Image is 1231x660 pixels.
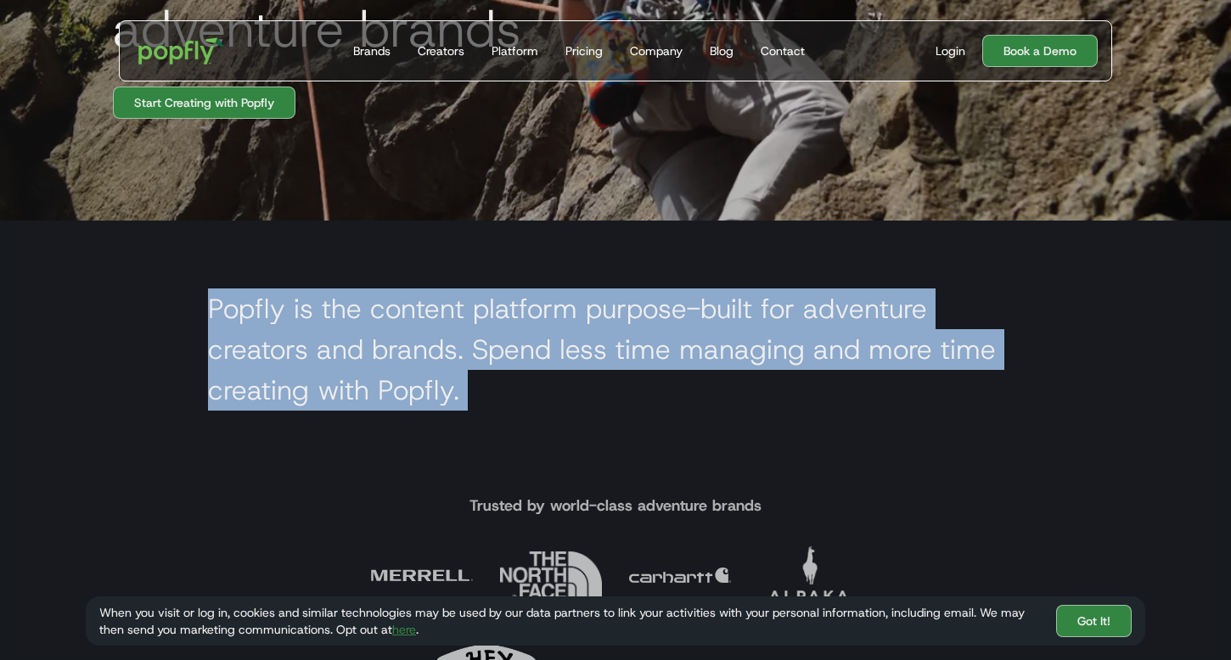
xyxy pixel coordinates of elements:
h2: Popfly is the content platform purpose-built for adventure creators and brands. Spend less time m... [208,288,1023,411]
a: Start Creating with Popfly [113,87,295,119]
a: Company [623,21,689,81]
a: here [392,622,416,637]
div: Login [936,42,965,59]
div: Blog [710,42,734,59]
div: Creators [418,42,464,59]
div: Pricing [565,42,603,59]
a: Platform [485,21,545,81]
div: Brands [353,42,391,59]
div: Platform [492,42,538,59]
a: Login [929,42,972,59]
h4: Trusted by world-class adventure brands [469,495,762,516]
a: Pricing [559,21,610,81]
a: Creators [411,21,471,81]
a: Brands [346,21,397,81]
a: home [126,25,236,76]
a: Got It! [1056,605,1132,637]
a: Contact [754,21,812,81]
a: Blog [703,21,740,81]
a: Book a Demo [982,35,1098,67]
div: When you visit or log in, cookies and similar technologies may be used by our data partners to li... [99,604,1043,638]
div: Contact [761,42,805,59]
div: Company [630,42,683,59]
